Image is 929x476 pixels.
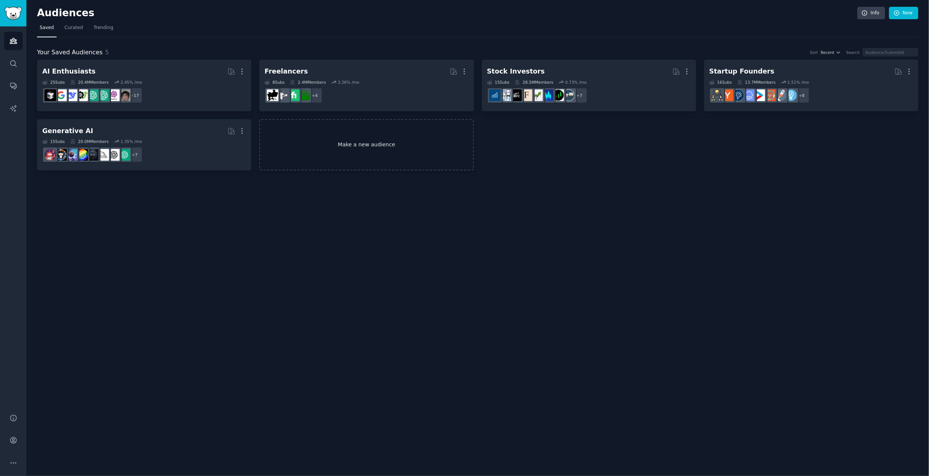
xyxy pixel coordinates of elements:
[709,80,732,85] div: 16 Sub s
[42,67,95,76] div: AI Enthusiasts
[91,22,116,37] a: Trending
[775,89,786,101] img: startups
[722,89,734,101] img: ycombinator
[487,67,545,76] div: Stock Investors
[277,89,289,101] img: freelance_forhire
[87,149,98,161] img: weirddalle
[97,89,109,101] img: chatgpt_prompts_
[265,80,285,85] div: 8 Sub s
[552,89,564,101] img: Daytrading
[338,80,359,85] div: 3.26 % /mo
[120,139,142,144] div: 1.35 % /mo
[118,149,130,161] img: ChatGPT
[563,89,575,101] img: stocks
[87,89,98,101] img: chatgpt_promptDesign
[846,50,860,55] div: Search
[704,60,918,111] a: Startup Founders16Subs13.7MMembers1.51% /mo+8EntrepreneurstartupsEntrepreneurRideAlongstartupSaaS...
[500,89,511,101] img: options
[743,89,755,101] img: SaaS
[259,119,474,171] a: Make a new audience
[66,149,77,161] img: StableDiffusion
[76,149,88,161] img: GPT3
[55,149,67,161] img: aiArt
[42,126,93,136] div: Generative AI
[62,22,86,37] a: Curated
[265,67,308,76] div: Freelancers
[565,80,587,85] div: 0.73 % /mo
[489,89,501,101] img: dividends
[542,89,554,101] img: StockMarket
[108,89,120,101] img: OpenAIDev
[863,48,918,57] input: Audience/Subreddit
[810,50,818,55] div: Sort
[510,89,522,101] img: FinancialCareers
[70,80,109,85] div: 20.4M Members
[857,7,885,20] a: Info
[889,7,918,20] a: New
[531,89,543,101] img: investing
[127,88,143,103] div: + 17
[76,89,88,101] img: AItoolsCatalog
[118,89,130,101] img: ArtificalIntelligence
[108,149,120,161] img: OpenAI
[821,50,841,55] button: Recent
[785,89,797,101] img: Entrepreneur
[42,139,65,144] div: 15 Sub s
[45,149,56,161] img: dalle2
[572,88,588,103] div: + 7
[37,48,103,57] span: Your Saved Audiences
[65,25,83,31] span: Curated
[298,89,310,101] img: forhire
[754,89,765,101] img: startup
[66,89,77,101] img: DeepSeek
[37,7,857,19] h2: Audiences
[37,119,251,171] a: Generative AI15Subs20.0MMembers1.35% /mo+7ChatGPTOpenAImidjourneyweirddalleGPT3StableDiffusionaiA...
[787,80,809,85] div: 1.51 % /mo
[127,147,143,163] div: + 7
[45,89,56,101] img: cursor
[37,60,251,111] a: AI Enthusiasts25Subs20.4MMembers2.45% /mo+17ArtificalIntelligenceOpenAIDevchatgpt_prompts_chatgpt...
[288,89,300,101] img: Fiverr
[120,80,142,85] div: 2.45 % /mo
[487,80,510,85] div: 15 Sub s
[482,60,696,111] a: Stock Investors15Subs28.5MMembers0.73% /mo+7stocksDaytradingStockMarketinvestingfinanceFinancialC...
[711,89,723,101] img: growmybusiness
[5,7,22,20] img: GummySearch logo
[37,22,57,37] a: Saved
[794,88,810,103] div: + 8
[821,50,834,55] span: Recent
[42,80,65,85] div: 25 Sub s
[521,89,532,101] img: finance
[70,139,109,144] div: 20.0M Members
[105,49,109,56] span: 5
[267,89,278,101] img: Freelancers
[97,149,109,161] img: midjourney
[764,89,776,101] img: EntrepreneurRideAlong
[709,67,774,76] div: Startup Founders
[55,89,67,101] img: GoogleGeminiAI
[290,80,326,85] div: 2.4M Members
[40,25,54,31] span: Saved
[307,88,323,103] div: + 4
[259,60,474,111] a: Freelancers8Subs2.4MMembers3.26% /mo+4forhireFiverrfreelance_forhireFreelancers
[515,80,553,85] div: 28.5M Members
[732,89,744,101] img: Entrepreneurship
[737,80,776,85] div: 13.7M Members
[94,25,113,31] span: Trending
